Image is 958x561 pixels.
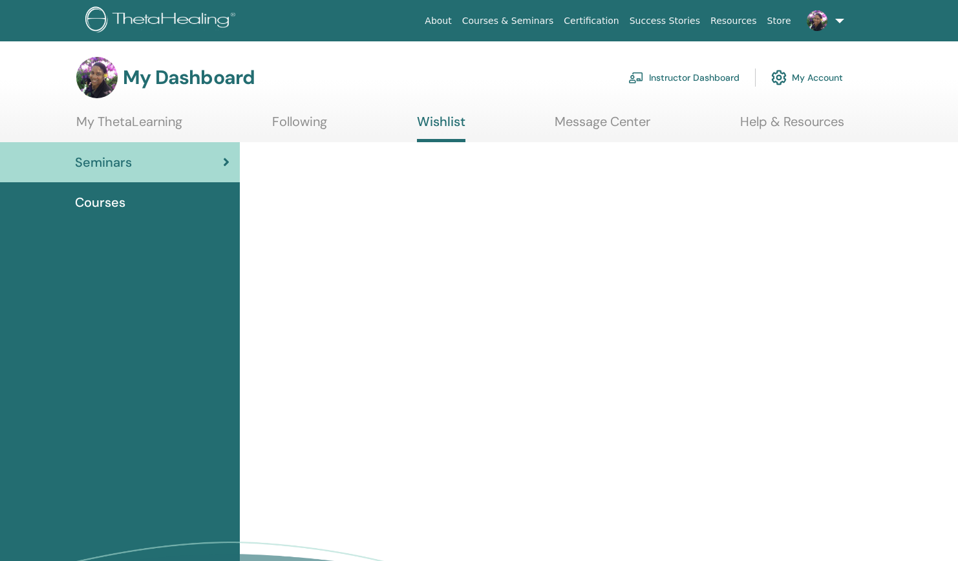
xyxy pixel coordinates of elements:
a: My Account [771,63,843,92]
a: Message Center [555,114,650,139]
a: Help & Resources [740,114,844,139]
a: Certification [559,9,624,33]
img: logo.png [85,6,240,36]
a: Courses & Seminars [457,9,559,33]
a: Resources [705,9,762,33]
a: My ThetaLearning [76,114,182,139]
a: Wishlist [417,114,465,142]
img: default.jpg [807,10,827,31]
img: chalkboard-teacher.svg [628,72,644,83]
span: Courses [75,193,125,212]
a: About [420,9,456,33]
a: Success Stories [624,9,705,33]
a: Instructor Dashboard [628,63,740,92]
a: Following [272,114,327,139]
img: cog.svg [771,67,787,89]
span: Seminars [75,153,132,172]
h3: My Dashboard [123,66,255,89]
a: Store [762,9,796,33]
img: default.jpg [76,57,118,98]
